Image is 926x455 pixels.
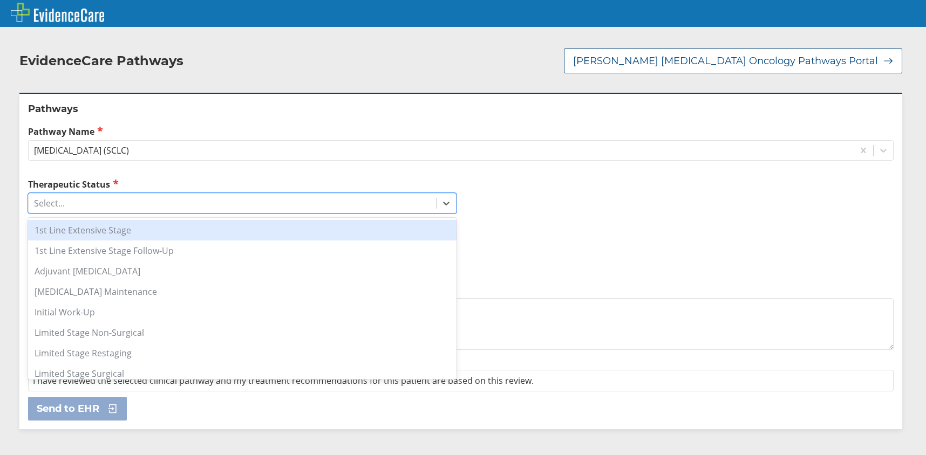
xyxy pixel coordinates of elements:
[19,53,183,69] h2: EvidenceCare Pathways
[28,302,457,322] div: Initial Work-Up
[28,102,894,115] h2: Pathways
[33,375,534,387] span: I have reviewed the selected clinical pathway and my treatment recommendations for this patient a...
[28,284,894,295] label: Additional Details
[573,54,878,67] span: [PERSON_NAME] [MEDICAL_DATA] Oncology Pathways Portal
[28,343,457,363] div: Limited Stage Restaging
[34,197,65,209] div: Select...
[28,281,457,302] div: [MEDICAL_DATA] Maintenance
[28,261,457,281] div: Adjuvant [MEDICAL_DATA]
[28,397,127,420] button: Send to EHR
[34,144,129,156] div: [MEDICAL_DATA] (SCLC)
[28,178,457,190] label: Therapeutic Status
[28,125,894,137] label: Pathway Name
[11,3,104,22] img: EvidenceCare
[28,220,457,240] div: 1st Line Extensive Stage
[28,240,457,261] div: 1st Line Extensive Stage Follow-Up
[28,322,457,343] div: Limited Stage Non-Surgical
[28,363,457,384] div: Limited Stage Surgical
[37,402,99,415] span: Send to EHR
[564,49,902,73] button: [PERSON_NAME] [MEDICAL_DATA] Oncology Pathways Portal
